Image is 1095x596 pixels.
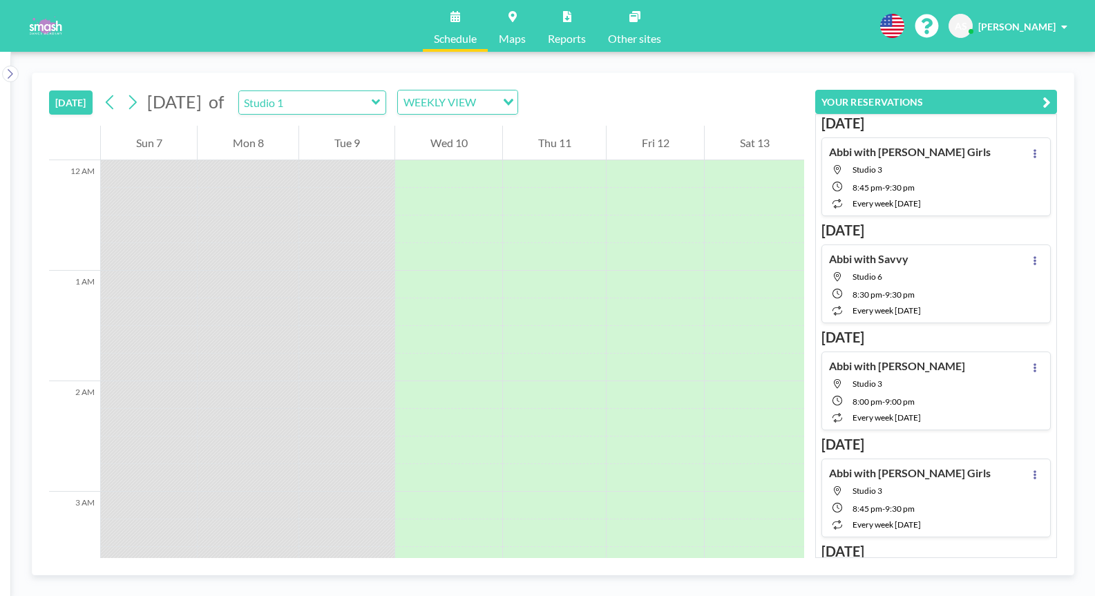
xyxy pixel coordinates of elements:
[821,222,1051,239] h3: [DATE]
[853,305,921,316] span: every week [DATE]
[853,503,882,514] span: 8:45 PM
[821,115,1051,132] h3: [DATE]
[853,396,882,407] span: 8:00 PM
[853,271,882,282] span: Studio 6
[395,126,502,160] div: Wed 10
[607,126,704,160] div: Fri 12
[885,182,915,193] span: 9:30 PM
[882,503,885,514] span: -
[434,33,477,44] span: Schedule
[853,486,882,496] span: Studio 3
[499,33,526,44] span: Maps
[829,145,991,159] h4: Abbi with [PERSON_NAME] Girls
[853,198,921,209] span: every week [DATE]
[49,381,100,492] div: 2 AM
[49,90,93,115] button: [DATE]
[22,12,68,40] img: organization-logo
[853,378,882,389] span: Studio 3
[705,126,804,160] div: Sat 13
[978,21,1056,32] span: [PERSON_NAME]
[401,93,479,111] span: WEEKLY VIEW
[882,182,885,193] span: -
[885,289,915,300] span: 9:30 PM
[885,503,915,514] span: 9:30 PM
[853,412,921,423] span: every week [DATE]
[829,466,991,480] h4: Abbi with [PERSON_NAME] Girls
[480,93,495,111] input: Search for option
[821,543,1051,560] h3: [DATE]
[815,90,1057,114] button: YOUR RESERVATIONS
[882,289,885,300] span: -
[853,519,921,530] span: every week [DATE]
[503,126,606,160] div: Thu 11
[853,164,882,175] span: Studio 3
[821,436,1051,453] h3: [DATE]
[853,182,882,193] span: 8:45 PM
[829,252,908,266] h4: Abbi with Savvy
[398,90,517,114] div: Search for option
[239,91,372,114] input: Studio 1
[853,289,882,300] span: 8:30 PM
[299,126,394,160] div: Tue 9
[147,91,202,112] span: [DATE]
[882,396,885,407] span: -
[49,160,100,271] div: 12 AM
[608,33,661,44] span: Other sites
[49,271,100,381] div: 1 AM
[821,329,1051,346] h3: [DATE]
[198,126,298,160] div: Mon 8
[209,91,224,113] span: of
[829,359,965,373] h4: Abbi with [PERSON_NAME]
[101,126,197,160] div: Sun 7
[885,396,915,407] span: 9:00 PM
[955,20,967,32] span: AS
[548,33,586,44] span: Reports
